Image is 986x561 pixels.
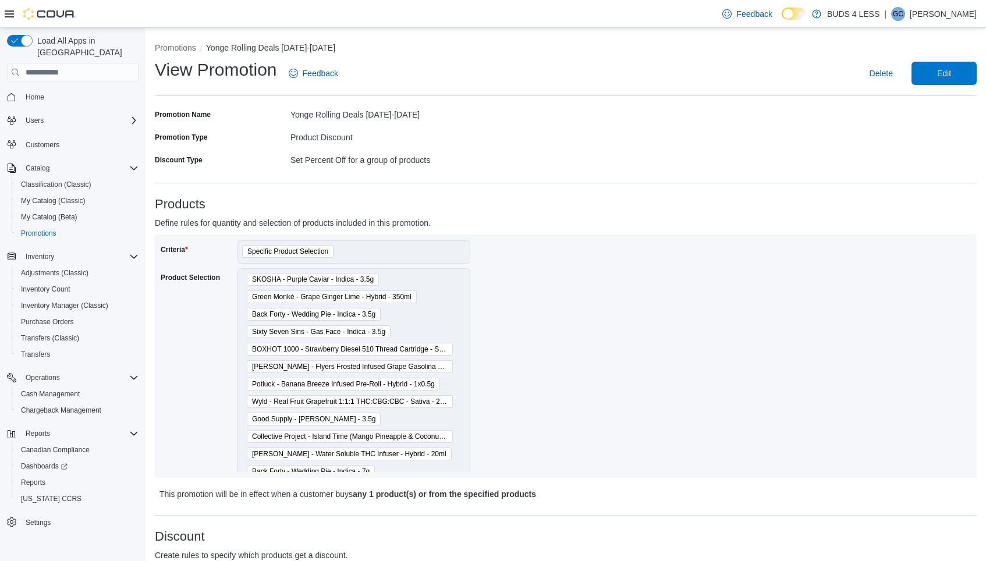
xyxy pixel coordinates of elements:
[2,248,143,265] button: Inventory
[252,466,370,477] span: Back Forty - Wedding Pie - Indica - 7g
[26,252,54,261] span: Inventory
[910,7,977,21] p: [PERSON_NAME]
[16,403,139,417] span: Chargeback Management
[16,347,139,361] span: Transfers
[21,461,68,471] span: Dashboards
[26,116,44,125] span: Users
[21,445,90,455] span: Canadian Compliance
[155,197,977,211] h3: Products
[247,360,453,373] span: Claybourne - Flyers Frosted Infused Grape Gasolina Pre-Rolls - Indica - 3x0.5g
[252,291,412,303] span: Green Monké - Grape Ginger Lime - Hybrid - 350ml
[12,225,143,242] button: Promotions
[12,281,143,297] button: Inventory Count
[21,515,139,530] span: Settings
[2,425,143,442] button: Reports
[16,387,84,401] a: Cash Management
[2,160,143,176] button: Catalog
[16,210,139,224] span: My Catalog (Beta)
[12,442,143,458] button: Canadian Compliance
[155,216,771,230] p: Define rules for quantity and selection of products included in this promotion.
[290,105,566,119] div: Yonge Rolling Deals [DATE]-[DATE]
[21,268,88,278] span: Adjustments (Classic)
[247,413,381,425] span: Good Supply - Jean Guy Sativa - 3.5g
[12,458,143,474] a: Dashboards
[2,370,143,386] button: Operations
[21,90,49,104] a: Home
[252,326,385,338] span: Sixty Seven Sins - Gas Face - Indica - 3.5g
[303,68,338,79] span: Feedback
[252,308,375,320] span: Back Forty - Wedding Pie - Indica - 3.5g
[155,58,277,81] h1: View Promotion
[21,301,108,310] span: Inventory Manager (Classic)
[16,459,72,473] a: Dashboards
[247,308,381,321] span: Back Forty - Wedding Pie - Indica - 3.5g
[21,333,79,343] span: Transfers (Classic)
[159,487,769,501] p: This promotion will be in effect when a customer buys
[16,266,93,280] a: Adjustments (Classic)
[718,2,776,26] a: Feedback
[12,491,143,507] button: [US_STATE] CCRS
[26,373,60,382] span: Operations
[252,378,435,390] span: Potluck - Banana Breeze Infused Pre-Roll - Hybrid - 1x0.5g
[353,489,536,499] b: any 1 product(s) or from the specified products
[16,299,113,313] a: Inventory Manager (Classic)
[12,386,143,402] button: Cash Management
[12,346,143,363] button: Transfers
[21,371,65,385] button: Operations
[21,90,139,104] span: Home
[12,193,143,209] button: My Catalog (Classic)
[21,516,55,530] a: Settings
[247,430,453,443] span: Collective Project - Island Time (Mango Pineapple & Coconut) Sparkling Juice - Hybrid - 355ml
[247,378,440,390] span: Potluck - Banana Breeze Infused Pre-Roll - Hybrid - 1x0.5g
[891,7,905,21] div: Gavin Crump
[12,209,143,225] button: My Catalog (Beta)
[290,128,566,142] div: Product Discount
[12,474,143,491] button: Reports
[21,494,81,503] span: [US_STATE] CCRS
[16,266,139,280] span: Adjustments (Classic)
[21,161,139,175] span: Catalog
[247,465,375,478] span: Back Forty - Wedding Pie - Indica - 7g
[21,180,91,189] span: Classification (Classic)
[247,448,452,460] span: Viola - Water Soluble THC Infuser - Hybrid - 20ml
[12,402,143,418] button: Chargeback Management
[21,317,74,326] span: Purchase Orders
[2,514,143,531] button: Settings
[247,273,379,286] span: SKOSHA - Purple Caviar - Indica - 3.5g
[21,427,55,441] button: Reports
[16,194,139,208] span: My Catalog (Classic)
[16,226,139,240] span: Promotions
[21,250,59,264] button: Inventory
[893,7,903,21] span: GC
[21,113,139,127] span: Users
[16,282,75,296] a: Inventory Count
[7,84,139,561] nav: Complex example
[155,155,203,165] label: Discount Type
[26,140,59,150] span: Customers
[12,314,143,330] button: Purchase Orders
[252,431,448,442] span: Collective Project - Island Time (Mango Pineapple & Coconut) Sparkling Juice - Hybrid - 355ml
[26,429,50,438] span: Reports
[16,492,139,506] span: Washington CCRS
[26,164,49,173] span: Catalog
[21,285,70,294] span: Inventory Count
[782,8,806,20] input: Dark Mode
[16,210,82,224] a: My Catalog (Beta)
[252,274,374,285] span: SKOSHA - Purple Caviar - Indica - 3.5g
[247,290,417,303] span: Green Monké - Grape Ginger Lime - Hybrid - 350ml
[911,62,977,85] button: Edit
[21,212,77,222] span: My Catalog (Beta)
[16,331,139,345] span: Transfers (Classic)
[21,478,45,487] span: Reports
[252,413,375,425] span: Good Supply - [PERSON_NAME] - 3.5g
[16,459,139,473] span: Dashboards
[26,518,51,527] span: Settings
[16,315,139,329] span: Purchase Orders
[21,427,139,441] span: Reports
[155,43,196,52] button: Promotions
[26,93,44,102] span: Home
[16,403,106,417] a: Chargeback Management
[242,245,334,258] span: Specific Product Selection
[2,136,143,152] button: Customers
